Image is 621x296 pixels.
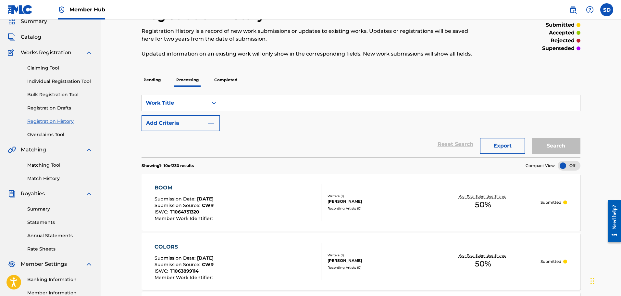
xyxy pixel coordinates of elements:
[21,18,47,25] span: Summary
[142,115,220,131] button: Add Criteria
[155,243,214,251] div: COLORS
[600,3,613,16] div: User Menu
[155,209,170,215] span: ISWC :
[540,259,561,264] p: Submitted
[85,49,93,57] img: expand
[21,49,71,57] span: Works Registration
[155,275,214,280] span: Member Work Identifier :
[586,6,594,14] img: help
[459,253,508,258] p: Your Total Submitted Shares:
[202,202,214,208] span: CWR
[27,276,93,283] a: Banking Information
[8,18,16,25] img: Summary
[85,190,93,198] img: expand
[27,162,93,169] a: Matching Tool
[142,174,580,231] a: BOOMSubmission Date:[DATE]Submission Source:CWRISWC:T1064751320Member Work Identifier:Writers (1)...
[21,146,46,154] span: Matching
[8,146,16,154] img: Matching
[146,99,204,107] div: Work Title
[21,190,45,198] span: Royalties
[155,196,197,202] span: Submission Date :
[8,33,16,41] img: Catalog
[27,232,93,239] a: Annual Statements
[85,146,93,154] img: expand
[328,253,426,258] div: Writers ( 1 )
[569,6,577,14] img: search
[170,268,199,274] span: T1063899114
[328,194,426,199] div: Writers ( 1 )
[58,6,66,14] img: Top Rightsholder
[27,175,93,182] a: Match History
[142,95,580,157] form: Search Form
[142,233,580,290] a: COLORSSubmission Date:[DATE]Submission Source:CWRISWC:T1063899114Member Work Identifier:Writers (...
[212,73,239,87] p: Completed
[583,3,596,16] div: Help
[542,45,575,52] p: superseded
[197,196,214,202] span: [DATE]
[21,33,41,41] span: Catalog
[27,78,93,85] a: Individual Registration Tool
[475,199,491,211] span: 50 %
[8,18,47,25] a: SummarySummary
[328,199,426,204] div: [PERSON_NAME]
[27,246,93,252] a: Rate Sheets
[8,49,16,57] img: Works Registration
[8,260,16,268] img: Member Settings
[551,37,575,45] p: rejected
[480,138,525,154] button: Export
[155,184,214,192] div: BOOM
[328,206,426,211] div: Recording Artists ( 0 )
[155,262,202,267] span: Submission Source :
[540,199,561,205] p: Submitted
[27,65,93,71] a: Claiming Tool
[155,215,214,221] span: Member Work Identifier :
[526,163,555,169] span: Compact View
[69,6,105,13] span: Member Hub
[197,255,214,261] span: [DATE]
[8,33,41,41] a: CatalogCatalog
[27,91,93,98] a: Bulk Registration Tool
[207,119,215,127] img: 9d2ae6d4665cec9f34b9.svg
[8,5,33,14] img: MLC Logo
[549,29,575,37] p: accepted
[27,118,93,125] a: Registration History
[202,262,214,267] span: CWR
[155,202,202,208] span: Submission Source :
[328,265,426,270] div: Recording Artists ( 0 )
[27,131,93,138] a: Overclaims Tool
[142,163,194,169] p: Showing 1 - 10 of 230 results
[142,50,479,58] p: Updated information on an existing work will only show in the corresponding fields. New work subm...
[603,195,621,247] iframe: Resource Center
[546,21,575,29] p: submitted
[142,27,479,43] p: Registration History is a record of new work submissions or updates to existing works. Updates or...
[21,260,67,268] span: Member Settings
[328,258,426,264] div: [PERSON_NAME]
[155,255,197,261] span: Submission Date :
[27,206,93,212] a: Summary
[174,73,201,87] p: Processing
[27,105,93,111] a: Registration Drafts
[8,190,16,198] img: Royalties
[27,219,93,226] a: Statements
[566,3,579,16] a: Public Search
[85,260,93,268] img: expand
[590,271,594,291] div: Drag
[459,194,508,199] p: Your Total Submitted Shares:
[475,258,491,270] span: 50 %
[170,209,199,215] span: T1064751320
[155,268,170,274] span: ISWC :
[589,265,621,296] iframe: Chat Widget
[142,73,163,87] p: Pending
